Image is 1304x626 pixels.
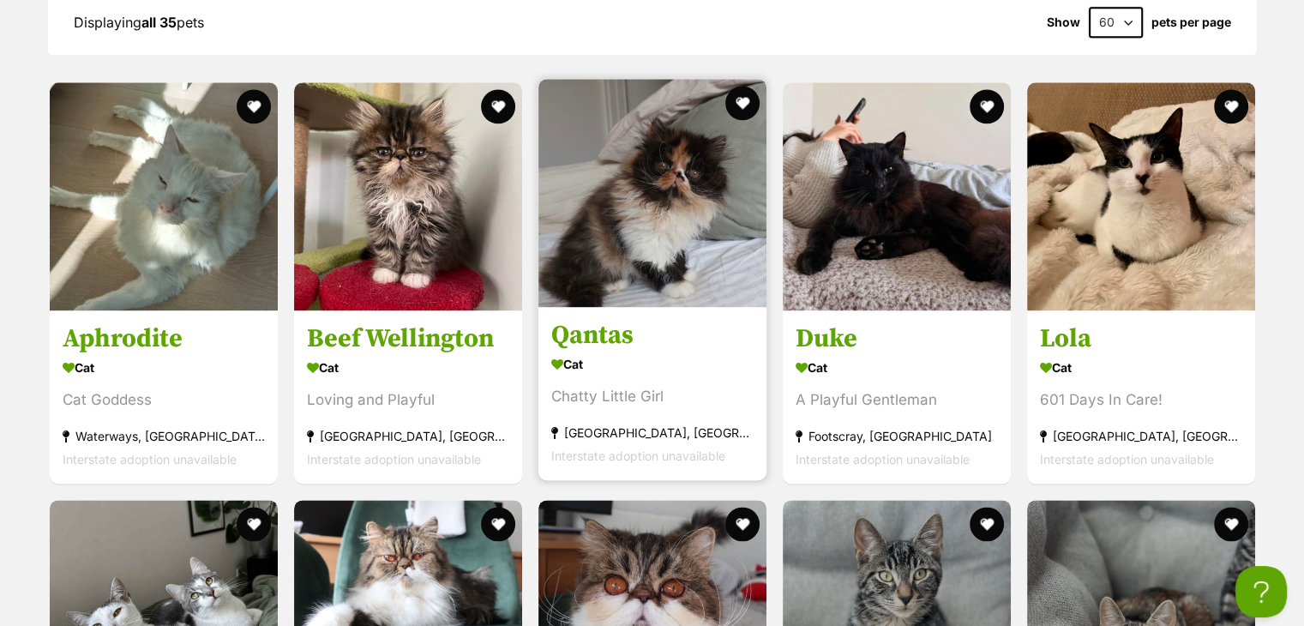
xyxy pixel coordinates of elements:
button: favourite [481,507,515,541]
div: Loving and Playful [307,388,509,412]
span: Show [1047,15,1080,29]
img: Qantas [538,79,766,307]
button: favourite [725,86,760,120]
strong: all 35 [141,14,177,31]
div: Footscray, [GEOGRAPHIC_DATA] [796,424,998,448]
h3: Duke [796,322,998,355]
button: favourite [237,89,271,123]
div: Cat Goddess [63,388,265,412]
h3: Beef Wellington [307,322,509,355]
div: [GEOGRAPHIC_DATA], [GEOGRAPHIC_DATA] [551,421,754,444]
span: Interstate adoption unavailable [1040,452,1214,466]
span: Interstate adoption unavailable [551,448,725,463]
label: pets per page [1151,15,1231,29]
button: favourite [970,507,1004,541]
span: Interstate adoption unavailable [63,452,237,466]
a: Beef Wellington Cat Loving and Playful [GEOGRAPHIC_DATA], [GEOGRAPHIC_DATA] Interstate adoption u... [294,310,522,484]
span: Interstate adoption unavailable [796,452,970,466]
button: favourite [1214,89,1248,123]
h3: Aphrodite [63,322,265,355]
div: Waterways, [GEOGRAPHIC_DATA] [63,424,265,448]
div: Cat [551,352,754,376]
button: favourite [1214,507,1248,541]
div: Cat [1040,355,1242,380]
h3: Lola [1040,322,1242,355]
div: A Playful Gentleman [796,388,998,412]
div: [GEOGRAPHIC_DATA], [GEOGRAPHIC_DATA] [307,424,509,448]
div: Cat [63,355,265,380]
span: Displaying pets [74,14,204,31]
a: Qantas Cat Chatty Little Girl [GEOGRAPHIC_DATA], [GEOGRAPHIC_DATA] Interstate adoption unavailabl... [538,306,766,480]
div: [GEOGRAPHIC_DATA], [GEOGRAPHIC_DATA] [1040,424,1242,448]
button: favourite [725,507,760,541]
div: Chatty Little Girl [551,385,754,408]
a: Aphrodite Cat Cat Goddess Waterways, [GEOGRAPHIC_DATA] Interstate adoption unavailable favourite [50,310,278,484]
span: Interstate adoption unavailable [307,452,481,466]
button: favourite [970,89,1004,123]
div: Cat [307,355,509,380]
img: Duke [783,82,1011,310]
button: favourite [481,89,515,123]
img: Aphrodite [50,82,278,310]
button: favourite [237,507,271,541]
a: Lola Cat 601 Days In Care! [GEOGRAPHIC_DATA], [GEOGRAPHIC_DATA] Interstate adoption unavailable f... [1027,310,1255,484]
img: Beef Wellington [294,82,522,310]
h3: Qantas [551,319,754,352]
div: 601 Days In Care! [1040,388,1242,412]
iframe: Help Scout Beacon - Open [1235,566,1287,617]
a: Duke Cat A Playful Gentleman Footscray, [GEOGRAPHIC_DATA] Interstate adoption unavailable favourite [783,310,1011,484]
img: Lola [1027,82,1255,310]
div: Cat [796,355,998,380]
